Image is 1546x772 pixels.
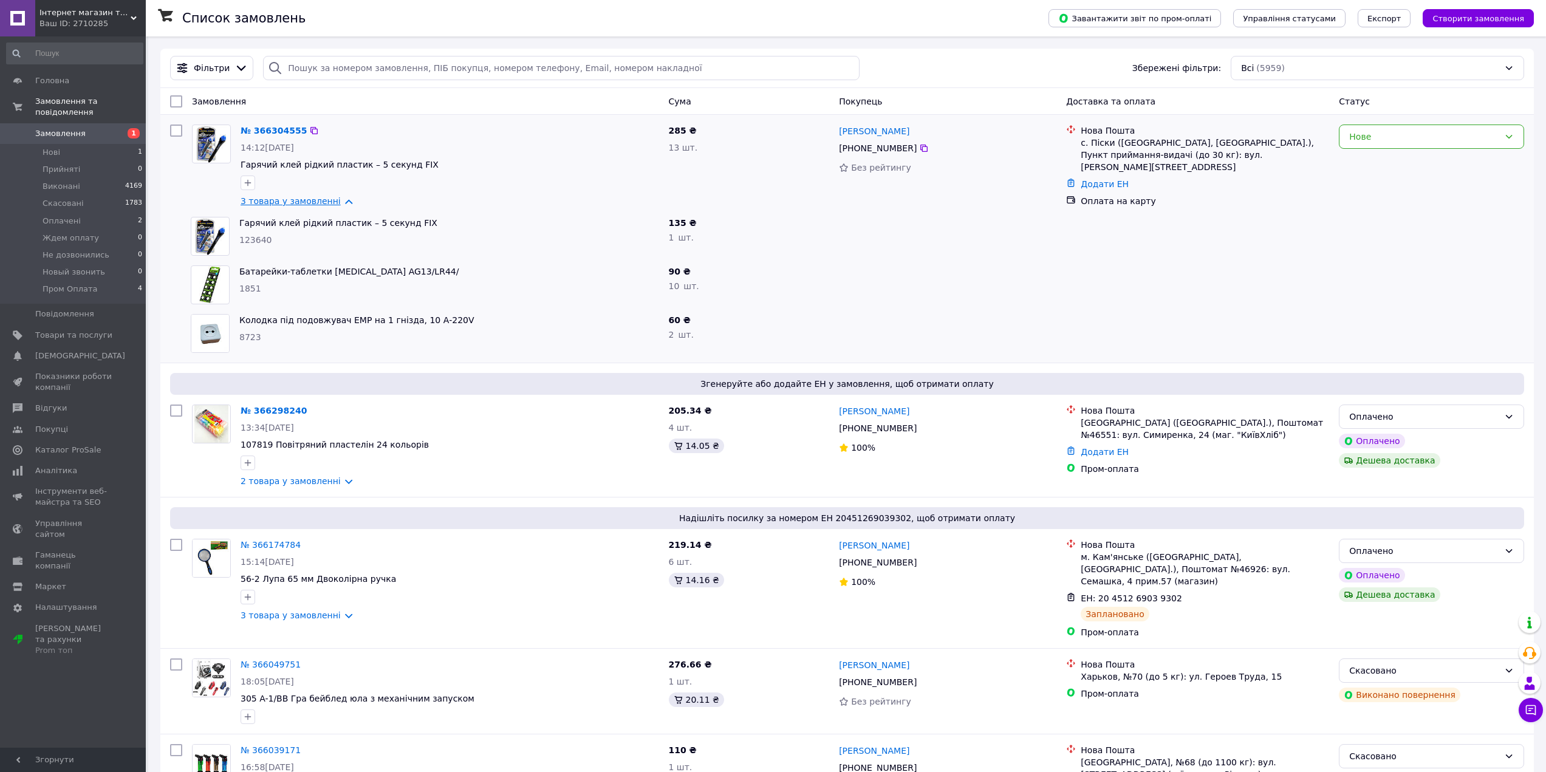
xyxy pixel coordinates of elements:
[839,405,909,417] a: [PERSON_NAME]
[669,573,724,587] div: 14.16 ₴
[1349,410,1499,423] div: Оплачено
[1432,14,1524,23] span: Створити замовлення
[43,164,80,175] span: Прийняті
[194,405,228,443] img: Фото товару
[669,218,697,228] span: 135 ₴
[35,486,112,508] span: Інструменти веб-майстра та SEO
[669,557,693,567] span: 6 шт.
[669,439,724,453] div: 14.05 ₴
[1349,130,1499,143] div: Нове
[43,147,60,158] span: Нові
[1081,658,1329,671] div: Нова Пошта
[851,577,875,587] span: 100%
[839,125,909,137] a: [PERSON_NAME]
[839,558,917,567] span: [PHONE_NUMBER]
[175,378,1519,390] span: Згенеруйте або додайте ЕН у замовлення, щоб отримати оплату
[239,284,261,293] span: 1851
[43,198,84,209] span: Скасовані
[241,762,294,772] span: 16:58[DATE]
[1349,750,1499,763] div: Скасовано
[138,147,142,158] span: 1
[43,284,97,295] span: Пром Оплата
[241,440,429,449] a: 107819 Повітряний пластелін 24 кольорів
[239,218,437,228] a: Гарячий клей рідкий пластик – 5 секунд FIX
[138,164,142,175] span: 0
[263,56,860,80] input: Пошук за номером замовлення, ПІБ покупця, номером телефону, Email, номером накладної
[1233,9,1346,27] button: Управління статусами
[669,692,724,707] div: 20.11 ₴
[1081,417,1329,441] div: [GEOGRAPHIC_DATA] ([GEOGRAPHIC_DATA].), Поштомат №46551: вул. Симиренка, 24 (маг. "КиївХліб")
[1081,744,1329,756] div: Нова Пошта
[35,465,77,476] span: Аналітика
[39,18,146,29] div: Ваш ID: 2710285
[1081,195,1329,207] div: Оплата на карту
[35,128,86,139] span: Замовлення
[35,623,112,657] span: [PERSON_NAME] та рахунки
[35,445,101,456] span: Каталог ProSale
[669,233,694,242] span: 1 шт.
[1243,14,1336,23] span: Управління статусами
[839,659,909,671] a: [PERSON_NAME]
[839,745,909,757] a: [PERSON_NAME]
[669,126,697,135] span: 285 ₴
[128,128,140,138] span: 1
[1081,671,1329,683] div: Харьков, №70 (до 5 кг): ул. Героев Труда, 15
[1349,544,1499,558] div: Оплачено
[138,284,142,295] span: 4
[241,476,341,486] a: 2 товара у замовленні
[43,233,99,244] span: Ждем оплату
[1081,551,1329,587] div: м. Кам'янське ([GEOGRAPHIC_DATA], [GEOGRAPHIC_DATA].), Поштомат №46926: вул. Семашка, 4 прим.57 (...
[1256,63,1285,73] span: (5959)
[192,658,231,697] a: Фото товару
[1339,688,1460,702] div: Виконано повернення
[239,267,459,276] a: Батарейки-таблетки [MEDICAL_DATA] AG13/LR44/
[1241,62,1254,74] span: Всі
[241,160,439,169] a: Гарячий клей рідкий пластик – 5 секунд FIX
[1081,688,1329,700] div: Пром-оплата
[35,602,97,613] span: Налаштування
[241,423,294,432] span: 13:34[DATE]
[1081,607,1149,621] div: Заплановано
[1081,405,1329,417] div: Нова Пошта
[669,315,691,325] span: 60 ₴
[35,645,112,656] div: Prom топ
[239,315,474,325] a: Колодка під подовжувач ЕМР на 1 гнізда, 10 А-220V
[35,309,94,319] span: Повідомлення
[1081,137,1329,173] div: с. Піски ([GEOGRAPHIC_DATA], [GEOGRAPHIC_DATA].), Пункт приймання-видачі (до 30 кг): вул. [PERSON...
[196,125,227,163] img: Фото товару
[839,539,909,552] a: [PERSON_NAME]
[35,371,112,393] span: Показники роботи компанії
[1066,97,1155,106] span: Доставка та оплата
[1132,62,1221,74] span: Збережені фільтри:
[194,62,230,74] span: Фільтри
[193,659,230,697] img: Фото товару
[195,217,226,255] img: Фото товару
[1058,13,1211,24] span: Завантажити звіт по пром-оплаті
[138,250,142,261] span: 0
[241,540,301,550] a: № 366174784
[241,694,474,703] a: 305 A-1/ВВ Гра бейблед юла з механічним запуском
[669,281,699,291] span: 10 шт.
[239,235,272,245] span: 123640
[241,574,396,584] a: 56-2 Лупа 65 мм Двоколірна ручка
[191,315,229,352] img: Фото товару
[138,216,142,227] span: 2
[1339,97,1370,106] span: Статус
[43,250,109,261] span: Не дозвонились
[851,697,911,706] span: Без рейтингу
[192,539,231,578] a: Фото товару
[241,406,307,415] a: № 366298240
[35,350,125,361] span: [DEMOGRAPHIC_DATA]
[241,557,294,567] span: 15:14[DATE]
[239,332,261,342] span: 8723
[839,143,917,153] span: [PHONE_NUMBER]
[1081,626,1329,638] div: Пром-оплата
[1339,568,1404,582] div: Оплачено
[669,660,712,669] span: 276.66 ₴
[35,96,146,118] span: Замовлення та повідомлення
[669,143,698,152] span: 13 шт.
